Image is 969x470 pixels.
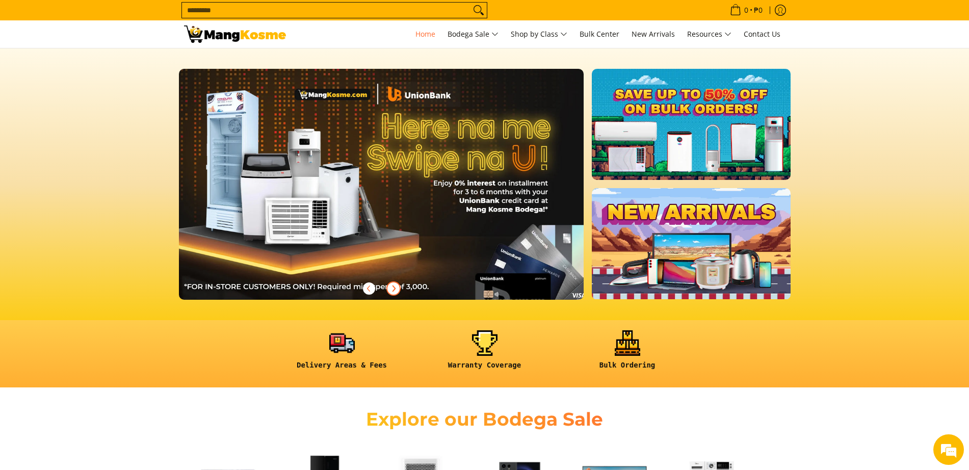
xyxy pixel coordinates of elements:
a: Home [410,20,440,48]
a: Contact Us [739,20,785,48]
span: Bulk Center [580,29,619,39]
img: Mang Kosme: Your Home Appliances Warehouse Sale Partner! [184,25,286,43]
nav: Main Menu [296,20,785,48]
span: 0 [743,7,750,14]
button: Search [470,3,487,18]
span: New Arrivals [632,29,675,39]
a: <h6><strong>Delivery Areas & Fees</strong></h6> [276,330,408,378]
a: Resources [682,20,737,48]
span: Home [415,29,435,39]
h2: Explore our Bodega Sale [337,408,633,431]
a: New Arrivals [626,20,680,48]
textarea: Type your message and hit 'Enter' [5,278,194,314]
span: We're online! [59,128,141,231]
span: Bodega Sale [448,28,499,41]
a: Bulk Center [574,20,624,48]
button: Next [382,277,405,300]
a: Bodega Sale [442,20,504,48]
div: Chat with us now [53,57,171,70]
a: Shop by Class [506,20,572,48]
a: <h6><strong>Bulk Ordering</strong></h6> [561,330,694,378]
span: Contact Us [744,29,780,39]
span: Resources [687,28,731,41]
span: ₱0 [752,7,764,14]
span: Shop by Class [511,28,567,41]
button: Previous [358,277,380,300]
div: Minimize live chat window [167,5,192,30]
span: • [727,5,766,16]
a: <h6><strong>Warranty Coverage</strong></h6> [418,330,551,378]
